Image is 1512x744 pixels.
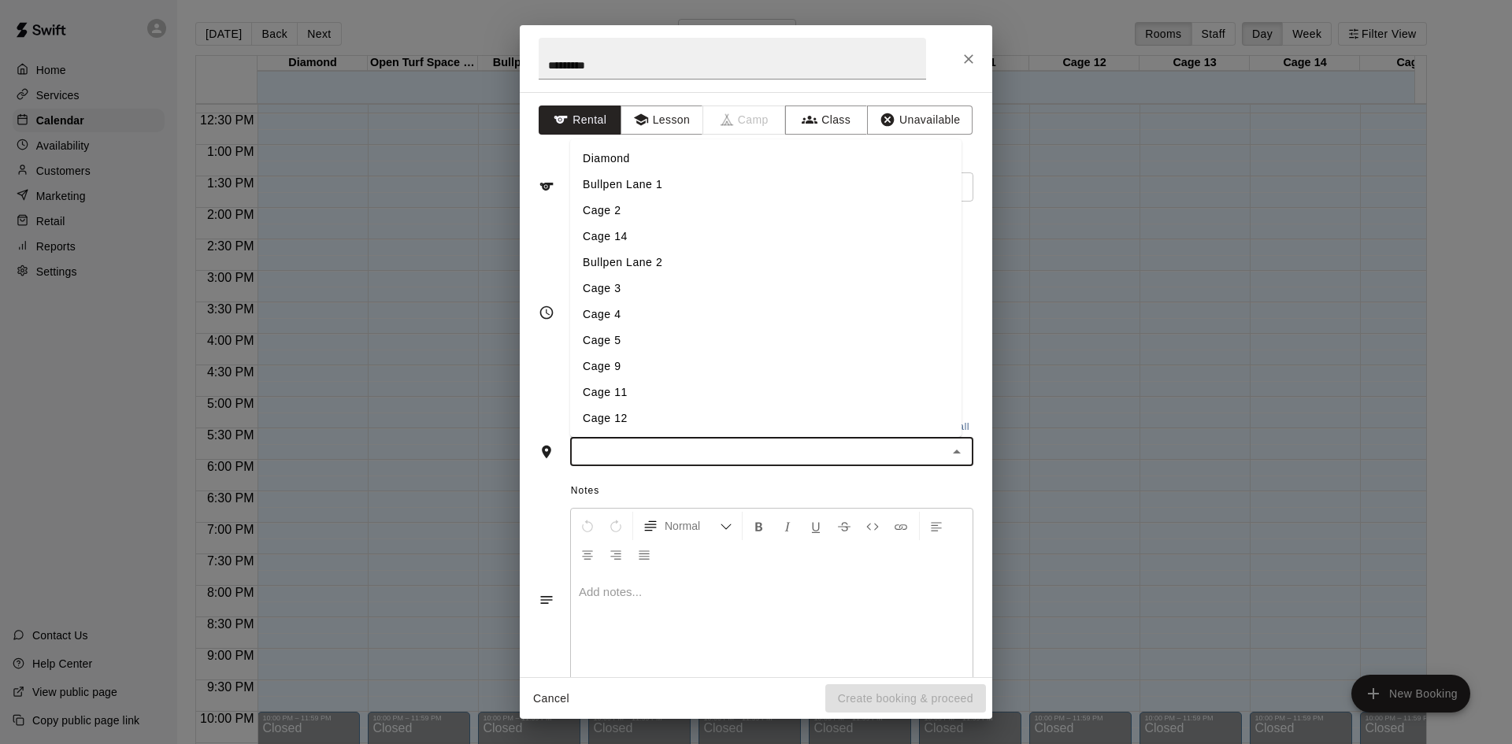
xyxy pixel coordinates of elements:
[570,302,962,328] li: Cage 4
[602,540,629,568] button: Right Align
[539,179,554,194] svg: Service
[570,146,962,172] li: Diamond
[888,512,914,540] button: Insert Link
[831,512,858,540] button: Format Strikethrough
[539,592,554,608] svg: Notes
[802,512,829,540] button: Format Underline
[570,276,962,302] li: Cage 3
[867,105,973,135] button: Unavailable
[526,684,576,713] button: Cancel
[570,172,962,198] li: Bullpen Lane 1
[570,353,962,379] li: Cage 9
[570,224,962,250] li: Cage 14
[539,305,554,320] svg: Timing
[746,512,773,540] button: Format Bold
[785,105,868,135] button: Class
[621,105,703,135] button: Lesson
[570,328,962,353] li: Cage 5
[539,444,554,460] svg: Rooms
[602,512,629,540] button: Redo
[570,198,962,224] li: Cage 2
[665,518,720,534] span: Normal
[539,105,621,135] button: Rental
[923,512,950,540] button: Left Align
[946,441,968,463] button: Close
[570,431,962,457] li: Cage 13
[774,512,801,540] button: Format Italics
[636,512,739,540] button: Formatting Options
[954,45,983,73] button: Close
[571,479,973,504] span: Notes
[631,540,658,568] button: Justify Align
[703,105,786,135] span: Camps can only be created in the Services page
[859,512,886,540] button: Insert Code
[570,405,962,431] li: Cage 12
[570,250,962,276] li: Bullpen Lane 2
[574,540,601,568] button: Center Align
[570,379,962,405] li: Cage 11
[574,512,601,540] button: Undo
